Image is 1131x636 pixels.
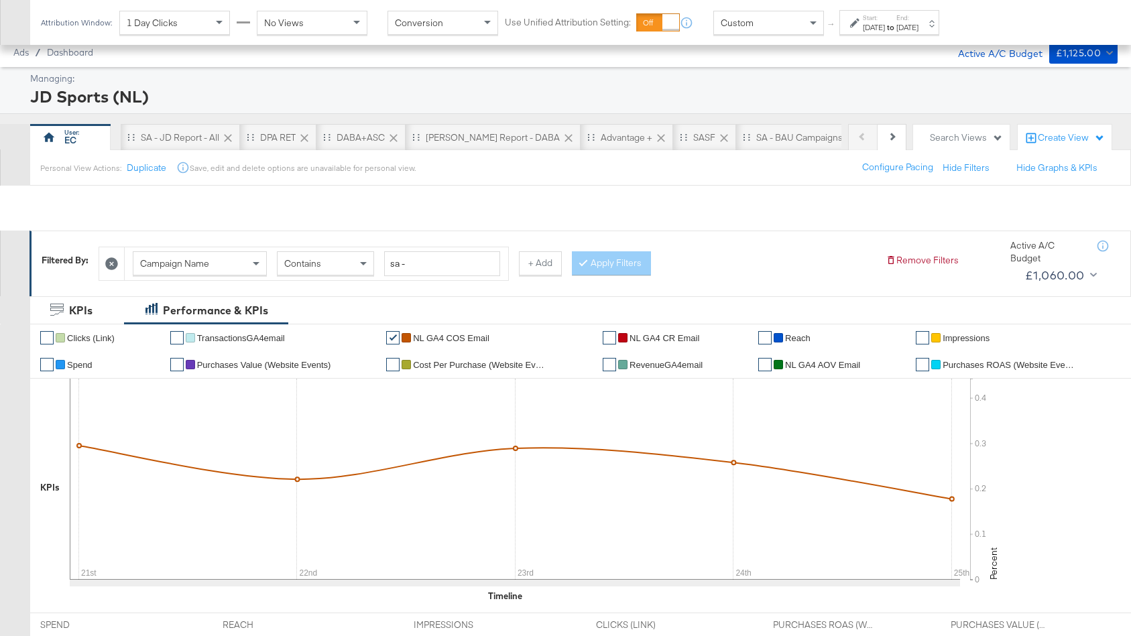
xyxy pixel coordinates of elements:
[40,163,121,174] div: Personal View Actions:
[630,360,703,370] span: RevenueGA4email
[40,481,60,494] div: KPIs
[223,619,323,631] span: REACH
[1049,42,1118,64] button: £1,125.00
[30,85,1114,108] div: JD Sports (NL)
[260,131,296,144] div: DPA RET
[951,619,1051,631] span: PURCHASES VALUE (WEBSITE EVENTS)
[1010,239,1084,264] div: Active A/C Budget
[386,358,400,371] a: ✔
[40,331,54,344] a: ✔
[64,134,76,147] div: EC
[1056,45,1102,62] div: £1,125.00
[42,254,88,267] div: Filtered By:
[519,251,562,275] button: + Add
[13,47,29,58] span: Ads
[758,331,772,344] a: ✔
[67,333,115,343] span: Clicks (Link)
[414,619,514,631] span: IMPRESSIONS
[386,331,400,344] a: ✔
[680,133,687,141] div: Drag to reorder tab
[127,162,166,174] button: Duplicate
[284,257,321,269] span: Contains
[40,358,54,371] a: ✔
[163,303,268,318] div: Performance & KPIs
[943,162,990,174] button: Hide Filters
[896,22,918,33] div: [DATE]
[412,133,420,141] div: Drag to reorder tab
[47,47,93,58] a: Dashboard
[785,333,811,343] span: Reach
[40,619,141,631] span: SPEND
[693,131,715,144] div: SASF
[426,131,560,144] div: [PERSON_NAME] Report - DABA
[886,254,959,267] button: Remove Filters
[1016,162,1097,174] button: Hide Graphs & KPIs
[127,133,135,141] div: Drag to reorder tab
[30,72,1114,85] div: Managing:
[140,257,209,269] span: Campaign Name
[197,333,285,343] span: TransactionsGA4email
[773,619,874,631] span: PURCHASES ROAS (WEBSITE EVENTS)
[603,331,616,344] a: ✔
[596,619,697,631] span: CLICKS (LINK)
[197,360,331,370] span: Purchases Value (Website Events)
[943,333,990,343] span: Impressions
[988,548,1000,580] text: Percent
[337,131,385,144] div: DABA+ASC
[170,358,184,371] a: ✔
[29,47,47,58] span: /
[170,331,184,344] a: ✔
[853,155,943,180] button: Configure Pacing
[743,133,750,141] div: Drag to reorder tab
[916,358,929,371] a: ✔
[413,360,547,370] span: Cost Per Purchase (Website Events)
[630,333,699,343] span: NL GA4 CR Email
[190,163,416,174] div: Save, edit and delete options are unavailable for personal view.
[825,23,838,27] span: ↑
[896,13,918,22] label: End:
[141,131,219,144] div: SA - JD Report - All
[384,251,500,276] input: Enter a search term
[943,360,1077,370] span: Purchases ROAS (Website Events)
[756,131,843,144] div: SA - BAU Campaigns
[1038,131,1105,145] div: Create View
[758,358,772,371] a: ✔
[603,358,616,371] a: ✔
[587,133,595,141] div: Drag to reorder tab
[944,42,1043,62] div: Active A/C Budget
[785,360,860,370] span: NL GA4 AOV Email
[721,17,754,29] span: Custom
[488,590,522,602] div: Timeline
[885,22,896,32] strong: to
[127,17,178,29] span: 1 Day Clicks
[916,331,929,344] a: ✔
[930,131,1003,144] div: Search Views
[863,22,885,33] div: [DATE]
[323,133,331,141] div: Drag to reorder tab
[395,17,443,29] span: Conversion
[1020,265,1099,286] button: £1,060.00
[413,333,489,343] span: NL GA4 COS Email
[1025,265,1085,285] div: £1,060.00
[505,16,631,29] label: Use Unified Attribution Setting:
[247,133,254,141] div: Drag to reorder tab
[863,13,885,22] label: Start:
[264,17,304,29] span: No Views
[601,131,652,144] div: Advantage +
[40,18,113,27] div: Attribution Window:
[69,303,93,318] div: KPIs
[67,360,93,370] span: Spend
